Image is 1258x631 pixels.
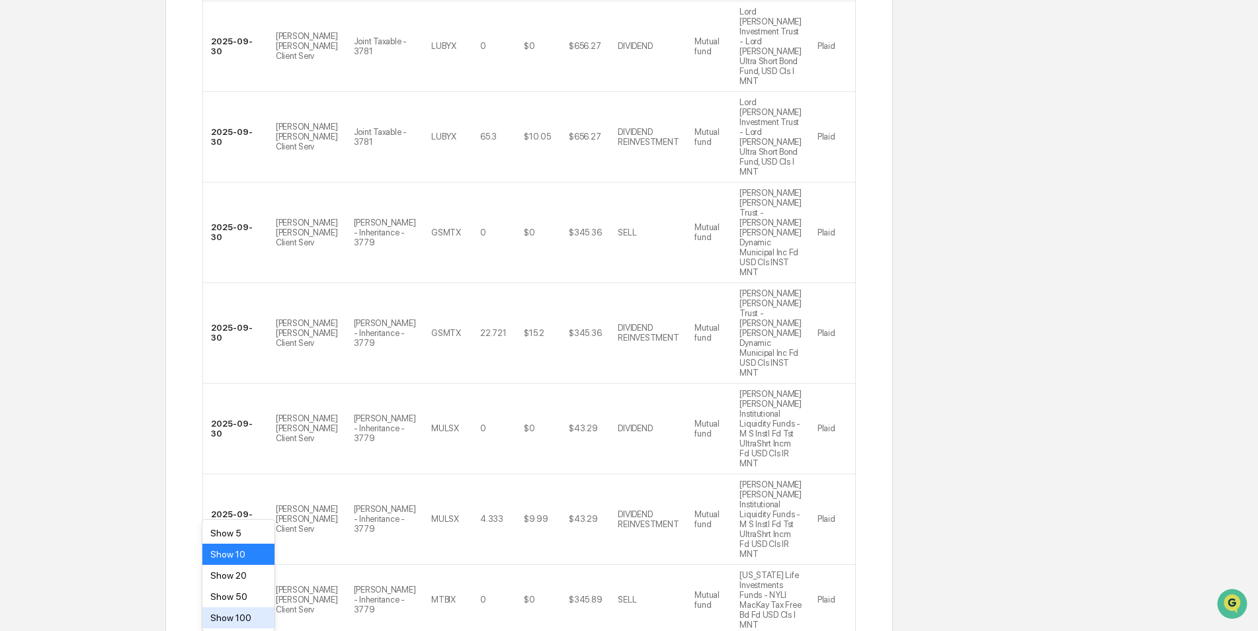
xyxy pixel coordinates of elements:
[810,474,855,565] td: Plaid
[13,28,241,49] p: How can we help?
[203,92,268,183] td: 2025-09-30
[431,514,459,524] div: MULSX
[203,283,268,384] td: 2025-09-30
[276,413,338,443] div: [PERSON_NAME] [PERSON_NAME] Client Serv
[810,183,855,283] td: Plaid
[480,514,503,524] div: 4.333
[276,504,338,534] div: [PERSON_NAME] [PERSON_NAME] Client Serv
[431,132,456,142] div: LUBYX
[524,595,534,605] div: $0
[431,423,459,433] div: MULSX
[524,328,544,338] div: $15.2
[694,590,724,610] div: Mutual fund
[810,384,855,474] td: Plaid
[739,288,802,378] div: [PERSON_NAME] [PERSON_NAME] Trust - [PERSON_NAME] [PERSON_NAME] Dynamic Municipal Inc Fd USD Cls ...
[202,586,274,607] div: Show 50
[13,101,37,125] img: 1746055101610-c473b297-6a78-478c-a979-82029cc54cd1
[524,41,534,51] div: $0
[480,423,486,433] div: 0
[569,228,601,237] div: $345.36
[431,228,461,237] div: GSMTX
[694,222,724,242] div: Mutual fund
[225,105,241,121] button: Start new chat
[203,384,268,474] td: 2025-09-30
[810,92,855,183] td: Plaid
[202,565,274,586] div: Show 20
[45,101,217,114] div: Start new chat
[618,595,636,605] div: SELL
[480,328,506,338] div: 22.721
[431,328,461,338] div: GSMTX
[13,168,24,179] div: 🖐️
[96,168,106,179] div: 🗄️
[524,228,534,237] div: $0
[524,132,550,142] div: $10.05
[739,480,802,559] div: [PERSON_NAME] [PERSON_NAME] Institutional Liquidity Funds - M S Instl Fd Tst UltraShrt Incm Fd US...
[569,41,601,51] div: $656.27
[203,183,268,283] td: 2025-09-30
[569,423,597,433] div: $43.29
[739,97,802,177] div: Lord [PERSON_NAME] Investment Trust - Lord [PERSON_NAME] Ultra Short Bond Fund, USD Cls I MNT
[739,570,802,630] div: [US_STATE] Life Investments Funds - NYLI MacKay Tax Free Bd Fd USD Cls I MNT
[276,318,338,348] div: [PERSON_NAME] [PERSON_NAME] Client Serv
[203,1,268,92] td: 2025-09-30
[346,92,424,183] td: Joint Taxable - 3781
[739,7,802,86] div: Lord [PERSON_NAME] Investment Trust - Lord [PERSON_NAME] Ultra Short Bond Fund, USD Cls I MNT
[618,41,652,51] div: DIVIDEND
[810,1,855,92] td: Plaid
[569,595,602,605] div: $345.89
[694,127,724,147] div: Mutual fund
[202,544,274,565] div: Show 10
[346,384,424,474] td: [PERSON_NAME] - Inheritance - 3779
[618,423,652,433] div: DIVIDEND
[480,41,486,51] div: 0
[26,192,83,205] span: Data Lookup
[480,132,497,142] div: 65.3
[618,127,679,147] div: DIVIDEND REINVESTMENT
[524,423,534,433] div: $0
[810,283,855,384] td: Plaid
[91,161,169,185] a: 🗄️Attestations
[739,188,802,277] div: [PERSON_NAME] [PERSON_NAME] Trust - [PERSON_NAME] [PERSON_NAME] Dynamic Municipal Inc Fd USD Cls ...
[480,228,486,237] div: 0
[569,132,601,142] div: $656.27
[203,474,268,565] td: 2025-09-30
[346,283,424,384] td: [PERSON_NAME] - Inheritance - 3779
[431,595,456,605] div: MTBIX
[618,323,679,343] div: DIVIDEND REINVESTMENT
[346,1,424,92] td: Joint Taxable - 3781
[202,523,274,544] div: Show 5
[109,167,164,180] span: Attestations
[276,31,338,61] div: [PERSON_NAME] [PERSON_NAME] Client Serv
[132,224,160,234] span: Pylon
[569,514,597,524] div: $43.29
[13,193,24,204] div: 🔎
[739,389,802,468] div: [PERSON_NAME] [PERSON_NAME] Institutional Liquidity Funds - M S Instl Fd Tst UltraShrt Incm Fd US...
[346,474,424,565] td: [PERSON_NAME] - Inheritance - 3779
[8,187,89,210] a: 🔎Data Lookup
[276,218,338,247] div: [PERSON_NAME] [PERSON_NAME] Client Serv
[569,328,601,338] div: $345.36
[618,509,679,529] div: DIVIDEND REINVESTMENT
[93,224,160,234] a: Powered byPylon
[694,419,724,439] div: Mutual fund
[8,161,91,185] a: 🖐️Preclearance
[694,509,724,529] div: Mutual fund
[276,122,338,151] div: [PERSON_NAME] [PERSON_NAME] Client Serv
[1216,587,1251,623] iframe: Open customer support
[431,41,456,51] div: LUBYX
[26,167,85,180] span: Preclearance
[346,183,424,283] td: [PERSON_NAME] - Inheritance - 3779
[202,607,274,628] div: Show 100
[524,514,548,524] div: $9.99
[480,595,486,605] div: 0
[618,228,636,237] div: SELL
[45,114,167,125] div: We're available if you need us!
[694,323,724,343] div: Mutual fund
[694,36,724,56] div: Mutual fund
[276,585,338,614] div: [PERSON_NAME] [PERSON_NAME] Client Serv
